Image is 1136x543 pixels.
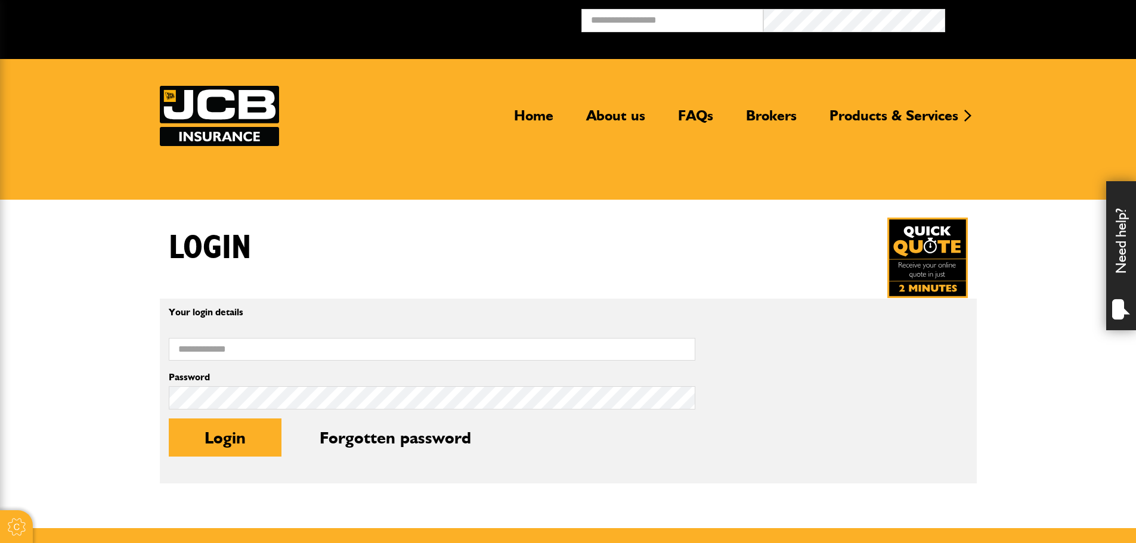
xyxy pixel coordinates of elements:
[821,107,967,134] a: Products & Services
[169,228,251,268] h1: Login
[577,107,654,134] a: About us
[669,107,722,134] a: FAQs
[887,218,968,298] a: Get your insurance quote in just 2-minutes
[169,308,695,317] p: Your login details
[284,418,507,457] button: Forgotten password
[945,9,1127,27] button: Broker Login
[160,86,279,146] img: JCB Insurance Services logo
[169,373,695,382] label: Password
[169,418,281,457] button: Login
[160,86,279,146] a: JCB Insurance Services
[505,107,562,134] a: Home
[1106,181,1136,330] div: Need help?
[887,218,968,298] img: Quick Quote
[737,107,806,134] a: Brokers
